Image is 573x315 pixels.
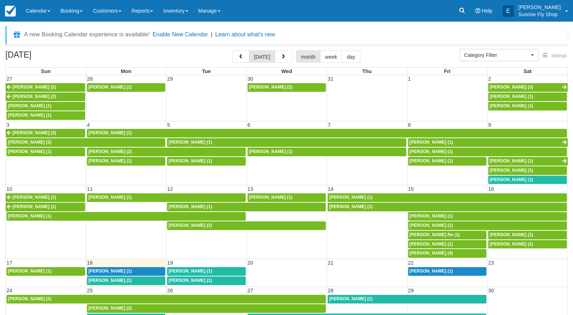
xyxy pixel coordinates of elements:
[167,267,245,276] a: [PERSON_NAME] (1)
[168,140,212,145] span: [PERSON_NAME] (1)
[503,5,514,17] div: E
[13,94,56,99] span: [PERSON_NAME] (2)
[410,242,453,247] span: [PERSON_NAME] (1)
[320,50,342,63] button: week
[487,260,495,266] span: 23
[248,148,406,156] a: [PERSON_NAME] (1)
[281,68,292,74] span: Wed
[408,157,486,166] a: [PERSON_NAME] (1)
[410,140,453,145] span: [PERSON_NAME] (1)
[487,186,495,192] span: 16
[407,260,415,266] span: 22
[167,157,245,166] a: [PERSON_NAME] (1)
[6,295,326,303] a: [PERSON_NAME] (2)
[168,223,212,228] span: [PERSON_NAME] (2)
[211,31,212,37] span: |
[342,50,360,63] button: day
[166,260,174,266] span: 19
[407,186,415,192] span: 15
[296,50,320,63] button: month
[6,212,246,221] a: [PERSON_NAME] (1)
[88,85,132,90] span: [PERSON_NAME] (1)
[488,157,568,166] a: [PERSON_NAME] (1)
[88,278,132,283] span: [PERSON_NAME] (1)
[328,295,486,303] a: [PERSON_NAME] (1)
[410,269,453,274] span: [PERSON_NAME] (1)
[8,213,51,219] span: [PERSON_NAME] (1)
[86,122,91,128] span: 4
[408,212,567,221] a: [PERSON_NAME] (1)
[6,148,85,156] a: [PERSON_NAME] (1)
[464,51,529,59] span: Category Filter
[87,267,165,276] a: [PERSON_NAME] (1)
[490,103,533,108] span: [PERSON_NAME] (1)
[247,122,251,128] span: 6
[408,231,486,239] a: [PERSON_NAME] Re (1)
[86,288,93,293] span: 25
[249,50,275,63] button: [DATE]
[410,232,460,237] span: [PERSON_NAME] Re (1)
[6,76,13,82] span: 27
[88,269,132,274] span: [PERSON_NAME] (1)
[6,186,13,192] span: 10
[488,231,567,239] a: [PERSON_NAME] (1)
[168,278,212,283] span: [PERSON_NAME] (1)
[408,138,568,147] a: [PERSON_NAME] (1)
[408,267,486,276] a: [PERSON_NAME] (1)
[410,223,453,228] span: [PERSON_NAME] (1)
[168,204,212,209] span: [PERSON_NAME] (1)
[407,288,415,293] span: 29
[490,232,533,237] span: [PERSON_NAME] (1)
[488,83,568,92] a: [PERSON_NAME] (3)
[410,158,453,163] span: [PERSON_NAME] (1)
[167,203,326,211] a: [PERSON_NAME] (1)
[167,138,406,147] a: [PERSON_NAME] (1)
[408,240,486,249] a: [PERSON_NAME] (1)
[87,157,165,166] a: [PERSON_NAME] (1)
[490,158,533,163] span: [PERSON_NAME] (1)
[407,122,412,128] span: 8
[327,186,334,192] span: 14
[87,193,246,202] a: [PERSON_NAME] (1)
[215,31,275,37] a: Learn about what's new
[41,68,51,74] span: Sun
[362,68,371,74] span: Thu
[329,204,373,209] span: [PERSON_NAME] (1)
[249,149,292,154] span: [PERSON_NAME] (1)
[518,11,561,18] p: Sunrise Fly Shop
[166,76,174,82] span: 29
[153,31,208,38] button: Enable New Calendar
[408,249,486,258] a: [PERSON_NAME] (4)
[87,83,165,92] a: [PERSON_NAME] (1)
[6,102,85,111] a: [PERSON_NAME] (1)
[87,276,165,285] a: [PERSON_NAME] (1)
[490,242,533,247] span: [PERSON_NAME] (1)
[168,158,212,163] span: [PERSON_NAME] (1)
[88,195,132,200] span: [PERSON_NAME] (1)
[551,53,567,58] span: Settings
[329,296,373,301] span: [PERSON_NAME] (1)
[6,122,10,128] span: 3
[13,204,56,209] span: [PERSON_NAME] (1)
[408,221,567,230] a: [PERSON_NAME] (1)
[166,186,174,192] span: 12
[488,240,567,249] a: [PERSON_NAME] (1)
[6,203,85,211] a: [PERSON_NAME] (1)
[166,122,171,128] span: 5
[410,149,453,154] span: [PERSON_NAME] (1)
[488,102,567,111] a: [PERSON_NAME] (1)
[248,83,326,92] a: [PERSON_NAME] (2)
[6,288,13,293] span: 24
[247,186,254,192] span: 13
[87,304,326,313] a: [PERSON_NAME] (2)
[5,6,16,17] img: checkfront-main-nav-mini-logo.png
[459,49,539,61] button: Category Filter
[86,186,93,192] span: 11
[13,195,56,200] span: [PERSON_NAME] (1)
[87,148,246,156] a: [PERSON_NAME] (2)
[407,76,412,82] span: 1
[6,83,85,92] a: [PERSON_NAME] (2)
[327,288,334,293] span: 28
[328,193,567,202] a: [PERSON_NAME] (1)
[247,260,254,266] span: 20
